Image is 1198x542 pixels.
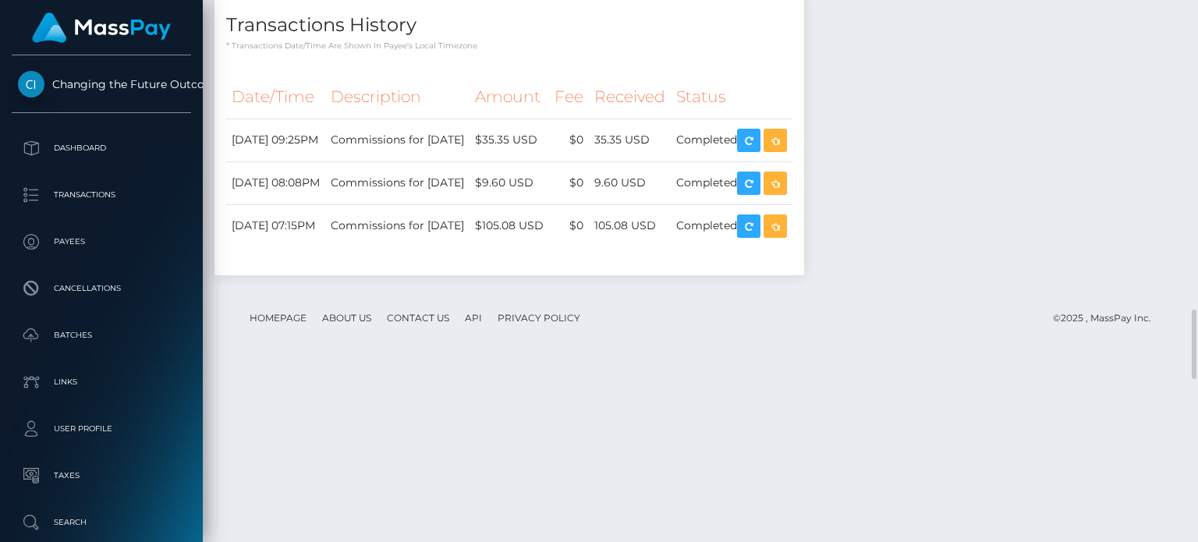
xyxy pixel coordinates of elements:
[12,363,191,402] a: Links
[12,503,191,542] a: Search
[12,269,191,308] a: Cancellations
[12,222,191,261] a: Payees
[18,183,185,207] p: Transactions
[671,119,792,161] td: Completed
[18,230,185,253] p: Payees
[549,161,589,204] td: $0
[18,370,185,394] p: Links
[671,161,792,204] td: Completed
[325,119,470,161] td: Commissions for [DATE]
[316,306,377,330] a: About Us
[226,161,325,204] td: [DATE] 08:08PM
[381,306,455,330] a: Contact Us
[325,204,470,247] td: Commissions for [DATE]
[549,76,589,119] th: Fee
[470,119,549,161] td: $35.35 USD
[18,464,185,487] p: Taxes
[1053,310,1163,327] div: © 2025 , MassPay Inc.
[459,306,488,330] a: API
[32,12,171,43] img: MassPay Logo
[589,119,671,161] td: 35.35 USD
[12,409,191,448] a: User Profile
[12,129,191,168] a: Dashboard
[549,204,589,247] td: $0
[12,77,191,91] span: Changing the Future Outcome Inc
[671,204,792,247] td: Completed
[12,316,191,355] a: Batches
[18,71,44,97] img: Changing the Future Outcome Inc
[470,204,549,247] td: $105.08 USD
[18,511,185,534] p: Search
[226,204,325,247] td: [DATE] 07:15PM
[589,76,671,119] th: Received
[18,417,185,441] p: User Profile
[589,161,671,204] td: 9.60 USD
[18,136,185,160] p: Dashboard
[491,306,587,330] a: Privacy Policy
[589,204,671,247] td: 105.08 USD
[226,119,325,161] td: [DATE] 09:25PM
[325,161,470,204] td: Commissions for [DATE]
[325,76,470,119] th: Description
[226,40,792,51] p: * Transactions date/time are shown in payee's local timezone
[549,119,589,161] td: $0
[18,324,185,347] p: Batches
[243,306,313,330] a: Homepage
[12,456,191,495] a: Taxes
[12,175,191,214] a: Transactions
[18,277,185,300] p: Cancellations
[226,76,325,119] th: Date/Time
[470,161,549,204] td: $9.60 USD
[470,76,549,119] th: Amount
[671,76,792,119] th: Status
[226,12,792,39] h4: Transactions History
